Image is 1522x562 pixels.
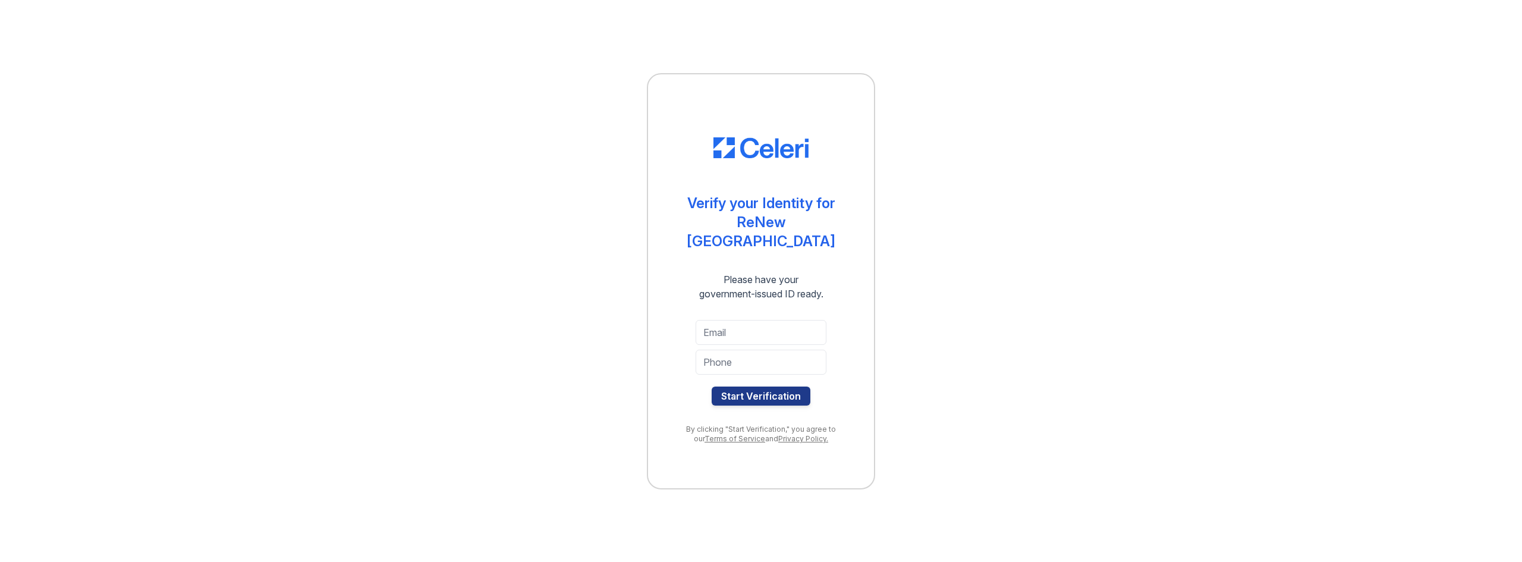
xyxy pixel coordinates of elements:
div: Please have your government-issued ID ready. [678,272,845,301]
button: Start Verification [712,387,810,406]
a: Terms of Service [705,434,765,443]
div: By clicking "Start Verification," you agree to our and [672,425,850,444]
div: Verify your Identity for ReNew [GEOGRAPHIC_DATA] [672,194,850,251]
input: Email [696,320,826,345]
a: Privacy Policy. [778,434,828,443]
img: CE_Logo_Blue-a8612792a0a2168367f1c8372b55b34899dd931a85d93a1a3d3e32e68fde9ad4.png [713,137,809,159]
input: Phone [696,350,826,375]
